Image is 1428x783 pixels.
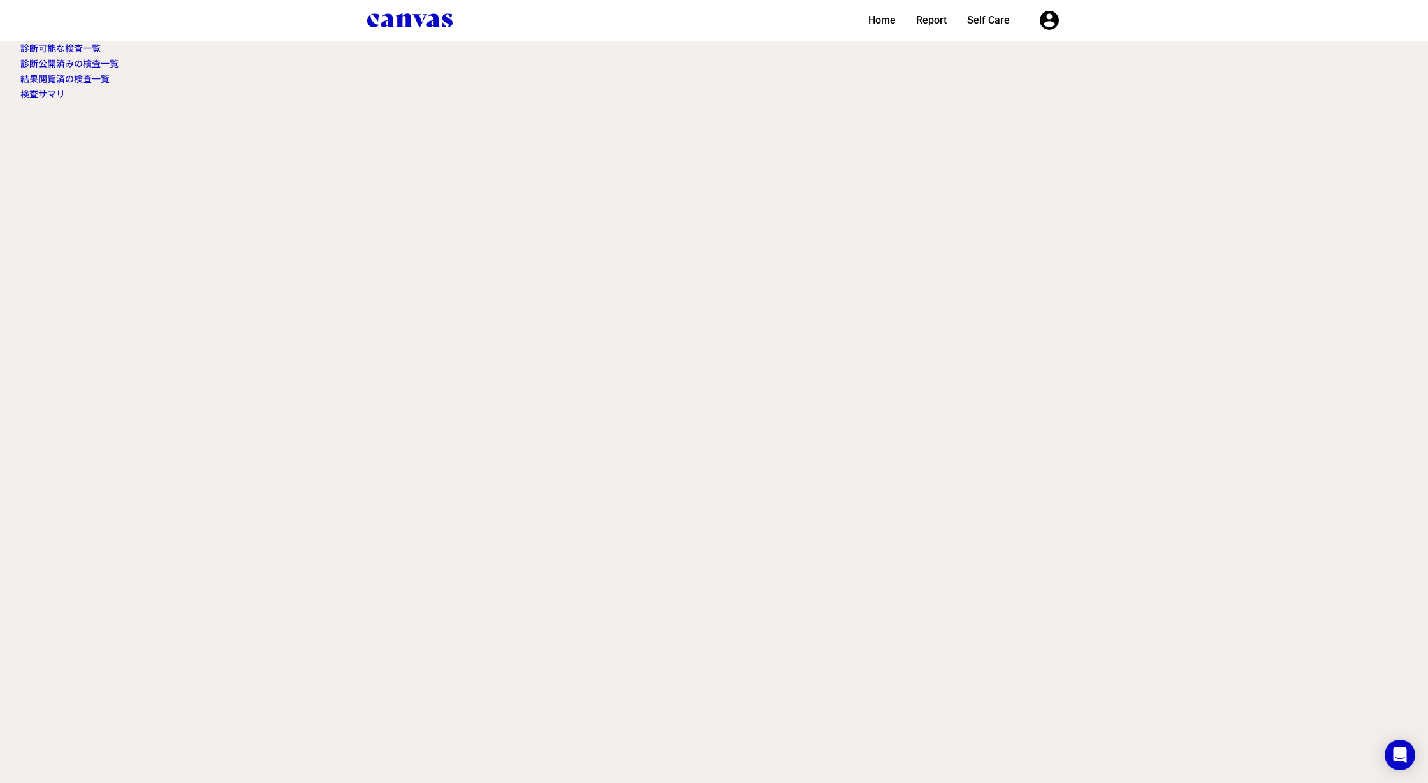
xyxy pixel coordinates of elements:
a: 結果閲覧済の検査一覧 [20,74,110,84]
a: 診断可能な検査一覧 [20,43,101,54]
i: account_circle [1038,9,1061,32]
a: Report [911,13,952,28]
a: 検査サマリ [20,89,65,99]
a: 診断公開済みの検査一覧 [20,59,119,69]
a: Home [863,13,901,28]
div: Open Intercom Messenger [1385,740,1415,770]
a: Self Care [962,13,1015,28]
button: User menu [1038,9,1061,32]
